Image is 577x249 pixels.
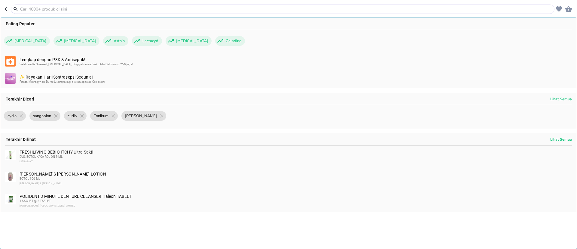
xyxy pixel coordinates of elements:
[550,137,572,142] p: Lihat Semua
[215,36,245,46] div: Caladine
[5,73,16,84] img: 3bd572ca-b8f0-42f9-8722-86f46ac6d566.svg
[90,111,112,121] span: Tonikum
[550,97,572,101] p: Lihat Semua
[20,177,40,180] span: BOTOL 100 ML
[20,6,553,12] input: Cari 4000+ produk di sini
[0,133,577,145] div: Terakhir Dilihat
[29,111,60,121] div: sangobion
[121,111,166,121] div: [PERSON_NAME]
[20,204,75,207] span: [PERSON_NAME] ([GEOGRAPHIC_DATA]) LIMITED
[20,194,571,208] div: POLIDENT 3 MINUTE DENTURE CLEANSER Haleon TABLET
[53,36,99,46] div: [MEDICAL_DATA]
[64,111,87,121] div: curliv
[4,36,50,46] div: [MEDICAL_DATA]
[172,36,212,46] span: [MEDICAL_DATA]
[103,36,128,46] div: Asthin
[139,36,162,46] span: Lactacyd
[20,199,51,203] span: 1 SACHET @ 6 TABLET
[222,36,245,46] span: Caladine
[0,18,577,30] div: Paling Populer
[20,63,133,66] span: Selalu sedia Onemed, [MEDICAL_DATA], hingga Hansaplast . Ada Diskon s.d 25% juga!
[11,36,50,46] span: [MEDICAL_DATA]
[29,111,55,121] span: sangobion
[90,111,118,121] div: Tonikum
[4,111,26,121] div: cyclo
[20,80,105,83] span: Fiesta, Microgynon, Durex & lainnya lagi diskon spesial. Cek disini
[20,182,62,185] span: [PERSON_NAME] & [PERSON_NAME]
[166,36,212,46] div: [MEDICAL_DATA]
[5,56,16,67] img: b4dbc6bd-13c0-48bd-bda2-71397b69545d.svg
[20,160,34,163] span: ULTRASAKTI
[0,93,577,105] div: Terakhir Dicari
[20,172,571,186] div: [PERSON_NAME]`S [PERSON_NAME] LOTION
[121,111,160,121] span: [PERSON_NAME]
[110,36,128,46] span: Asthin
[132,36,162,46] div: Lactacyd
[20,57,571,67] div: Lengkap dengan P3K & Antiseptik!
[64,111,81,121] span: curliv
[60,36,99,46] span: [MEDICAL_DATA]
[4,111,20,121] span: cyclo
[20,155,63,158] span: DUS, BOTOL KACA ROL ON 9 ML
[20,75,571,84] div: ✨ Rayakan Hari Kontrasepsi Sedunia!
[20,150,571,164] div: FRESHLIVING BEBIO ITCHY Ultra Sakti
